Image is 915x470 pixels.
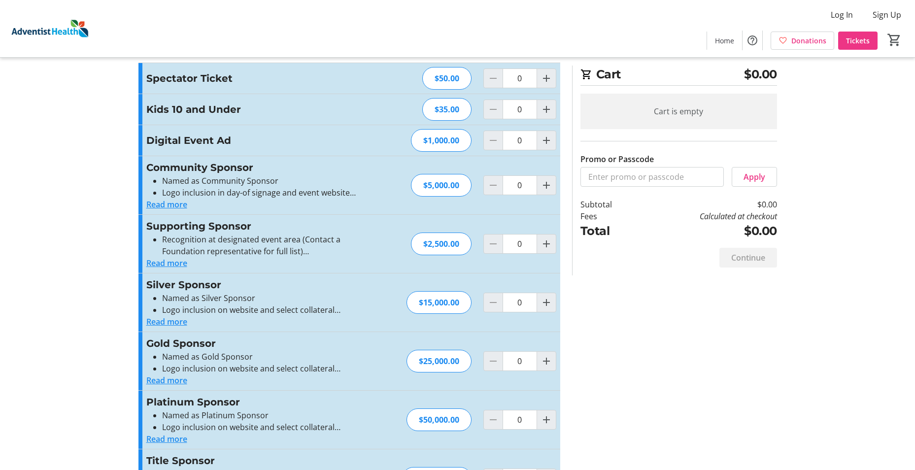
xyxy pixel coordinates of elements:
button: Read more [146,316,187,328]
h3: Platinum Sponsor [146,395,362,409]
td: Fees [580,210,638,222]
li: Named as Silver Sponsor [162,292,362,304]
li: Named as Community Sponsor [162,175,362,187]
div: $2,500.00 [411,233,472,255]
h3: Digital Event Ad [146,133,362,148]
a: Donations [771,32,834,50]
span: Log In [831,9,853,21]
div: $50.00 [422,67,472,90]
li: Logo inclusion on website and select collateral [162,421,362,433]
h3: Silver Sponsor [146,277,362,292]
button: Increment by one [537,352,556,370]
td: Subtotal [580,199,638,210]
div: Cart is empty [580,94,777,129]
button: Read more [146,433,187,445]
label: Promo or Passcode [580,153,654,165]
img: Adventist Health's Logo [6,4,94,53]
td: Total [580,222,638,240]
h3: Supporting Sponsor [146,219,362,234]
h3: Spectator Ticket [146,71,362,86]
li: Logo inclusion on website and select collateral [162,304,362,316]
button: Increment by one [537,131,556,150]
button: Sign Up [865,7,909,23]
div: $1,000.00 [411,129,472,152]
h3: Gold Sponsor [146,336,362,351]
span: Sign Up [873,9,901,21]
button: Increment by one [537,176,556,195]
button: Cart [885,31,903,49]
input: Kids 10 and Under Quantity [503,100,537,119]
input: Silver Sponsor Quantity [503,293,537,312]
button: Increment by one [537,235,556,253]
h3: Title Sponsor [146,453,362,468]
input: Gold Sponsor Quantity [503,351,537,371]
button: Help [743,31,762,50]
a: Home [707,32,742,50]
button: Increment by one [537,293,556,312]
div: $25,000.00 [407,350,472,372]
button: Increment by one [537,410,556,429]
h3: Kids 10 and Under [146,102,362,117]
span: Tickets [846,35,870,46]
span: Apply [744,171,765,183]
span: Donations [791,35,826,46]
button: Log In [823,7,861,23]
div: $35.00 [422,98,472,121]
span: Home [715,35,734,46]
td: $0.00 [637,199,777,210]
td: Calculated at checkout [637,210,777,222]
span: $0.00 [744,66,777,83]
td: $0.00 [637,222,777,240]
li: Logo inclusion in day-of signage and event website [162,187,362,199]
input: Spectator Ticket Quantity [503,68,537,88]
h3: Community Sponsor [146,160,362,175]
div: $15,000.00 [407,291,472,314]
input: Digital Event Ad Quantity [503,131,537,150]
a: Tickets [838,32,878,50]
button: Increment by one [537,100,556,119]
button: Read more [146,199,187,210]
button: Increment by one [537,69,556,88]
input: Supporting Sponsor Quantity [503,234,537,254]
input: Enter promo or passcode [580,167,724,187]
button: Read more [146,374,187,386]
li: Named as Gold Sponsor [162,351,362,363]
button: Apply [732,167,777,187]
li: Logo inclusion on website and select collateral [162,363,362,374]
div: $5,000.00 [411,174,472,197]
li: Named as Platinum Sponsor [162,409,362,421]
h2: Cart [580,66,777,86]
input: Platinum Sponsor Quantity [503,410,537,430]
li: Recognition at designated event area (Contact a Foundation representative for full list) [162,234,362,257]
div: $50,000.00 [407,408,472,431]
input: Community Sponsor Quantity [503,175,537,195]
button: Read more [146,257,187,269]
